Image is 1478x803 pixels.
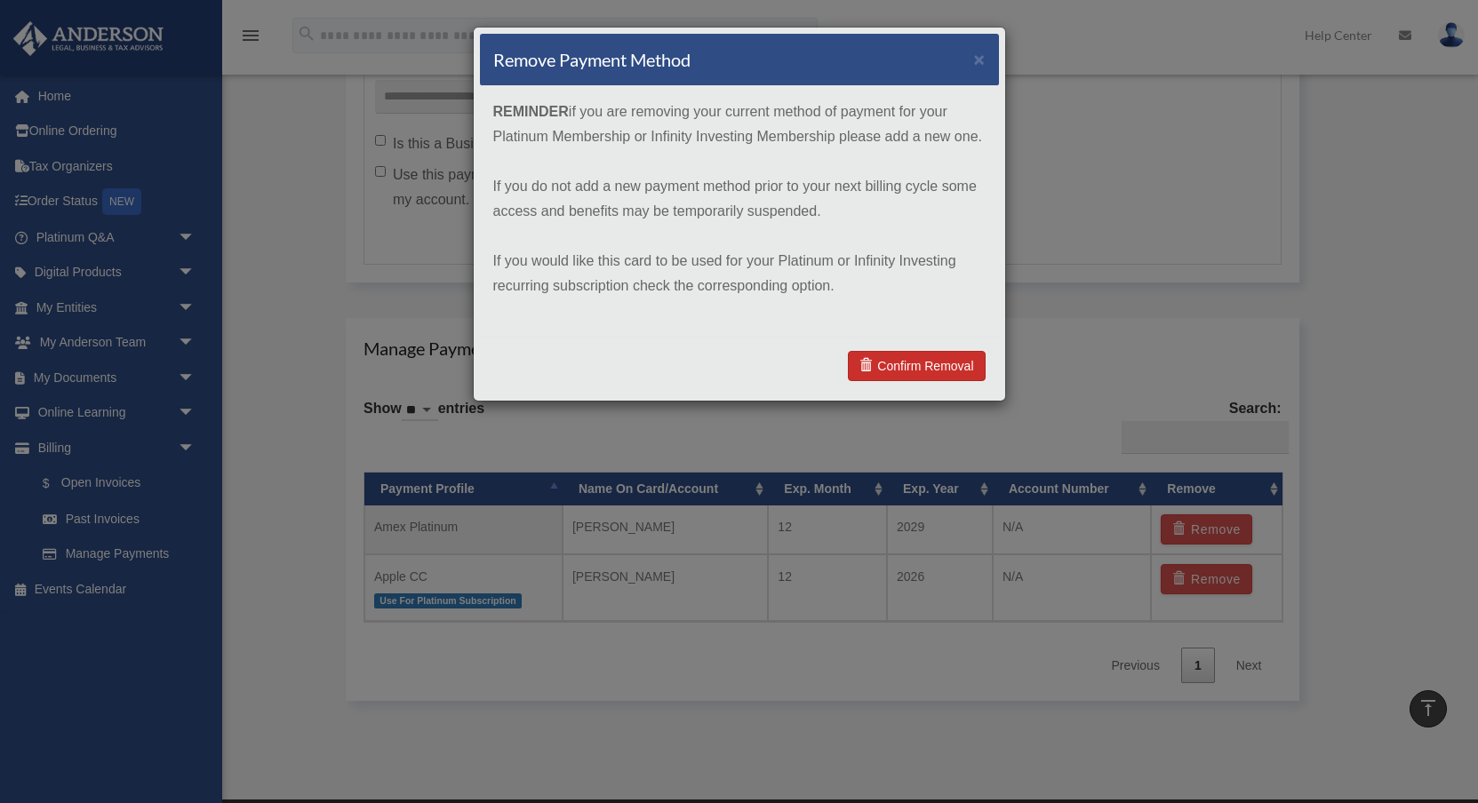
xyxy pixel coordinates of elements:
a: Confirm Removal [848,351,985,381]
p: If you would like this card to be used for your Platinum or Infinity Investing recurring subscrip... [493,249,986,298]
p: If you do not add a new payment method prior to your next billing cycle some access and benefits ... [493,174,986,224]
h4: Remove Payment Method [493,47,691,72]
div: if you are removing your current method of payment for your Platinum Membership or Infinity Inves... [480,86,999,337]
button: × [974,50,986,68]
strong: REMINDER [493,104,569,119]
